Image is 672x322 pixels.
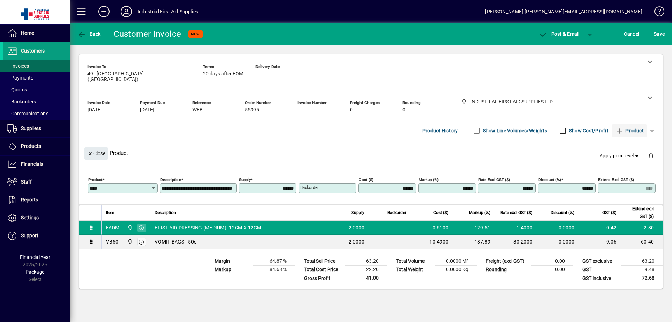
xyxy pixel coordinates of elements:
[106,209,114,217] span: Item
[537,221,579,235] td: 0.0000
[3,96,70,108] a: Backorders
[21,197,38,203] span: Reports
[21,143,41,149] span: Products
[126,224,134,232] span: INDUSTRIAL FIRST AID SUPPLIES LTD
[7,99,36,104] span: Backorders
[482,266,531,274] td: Rounding
[300,185,319,190] mat-label: Backorder
[301,266,345,274] td: Total Cost Price
[21,30,34,36] span: Home
[621,235,663,249] td: 60.40
[597,150,643,162] button: Apply price level
[239,177,251,182] mat-label: Supply
[621,257,663,266] td: 63.20
[21,215,39,220] span: Settings
[345,257,387,266] td: 63.20
[84,147,108,160] button: Close
[3,173,70,191] a: Staff
[88,177,103,182] mat-label: Product
[551,209,574,217] span: Discount (%)
[7,87,27,93] span: Quotes
[625,205,654,220] span: Extend excl GST ($)
[345,274,387,283] td: 41.00
[7,111,48,116] span: Communications
[359,177,373,182] mat-label: Cost ($)
[499,238,532,245] div: 30.2000
[579,274,621,283] td: GST inclusive
[345,266,387,274] td: 22.20
[654,28,665,40] span: ave
[87,148,105,159] span: Close
[435,266,477,274] td: 0.0000 Kg
[155,209,176,217] span: Description
[482,127,547,134] label: Show Line Volumes/Weights
[3,25,70,42] a: Home
[3,72,70,84] a: Payments
[579,221,621,235] td: 0.42
[453,221,495,235] td: 129.51
[469,209,490,217] span: Markup (%)
[26,269,44,275] span: Package
[3,60,70,72] a: Invoices
[211,266,253,274] td: Markup
[624,28,639,40] span: Cancel
[579,257,621,266] td: GST exclusive
[579,266,621,274] td: GST
[140,107,154,113] span: [DATE]
[351,209,364,217] span: Supply
[3,191,70,209] a: Reports
[485,6,642,17] div: [PERSON_NAME] [PERSON_NAME][EMAIL_ADDRESS][DOMAIN_NAME]
[453,235,495,249] td: 187.89
[21,48,45,54] span: Customers
[654,31,657,37] span: S
[3,227,70,245] a: Support
[77,31,101,37] span: Back
[21,233,38,238] span: Support
[435,257,477,266] td: 0.0000 M³
[138,6,198,17] div: Industrial First Aid Supplies
[482,257,531,266] td: Freight (excl GST)
[76,28,103,40] button: Back
[393,266,435,274] td: Total Weight
[115,5,138,18] button: Profile
[21,161,43,167] span: Financials
[433,209,448,217] span: Cost ($)
[253,257,295,266] td: 64.87 %
[191,32,200,36] span: NEW
[155,224,261,231] span: FIRST AID DRESSING (MEDIUM) -12CM X 12CM
[531,266,573,274] td: 0.00
[649,1,663,24] a: Knowledge Base
[621,266,663,274] td: 9.48
[83,150,110,156] app-page-header-button: Close
[20,254,50,260] span: Financial Year
[21,125,41,131] span: Suppliers
[419,177,439,182] mat-label: Markup (%)
[393,257,435,266] td: Total Volume
[87,107,102,113] span: [DATE]
[21,179,32,185] span: Staff
[643,152,659,159] app-page-header-button: Delete
[500,209,532,217] span: Rate excl GST ($)
[70,28,108,40] app-page-header-button: Back
[349,224,365,231] span: 2.0000
[79,140,663,166] div: Product
[7,75,33,81] span: Payments
[106,224,119,231] div: FADM
[297,107,299,113] span: -
[3,84,70,96] a: Quotes
[126,238,134,246] span: INDUSTRIAL FIRST AID SUPPLIES LTD
[203,71,243,77] span: 20 days after EOM
[255,71,257,77] span: -
[602,209,616,217] span: GST ($)
[598,177,634,182] mat-label: Extend excl GST ($)
[568,127,608,134] label: Show Cost/Profit
[600,152,640,159] span: Apply price level
[3,108,70,119] a: Communications
[106,238,118,245] div: VB50
[538,177,561,182] mat-label: Discount (%)
[422,125,458,136] span: Product History
[253,266,295,274] td: 184.68 %
[93,5,115,18] button: Add
[615,125,644,136] span: Product
[420,124,461,137] button: Product History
